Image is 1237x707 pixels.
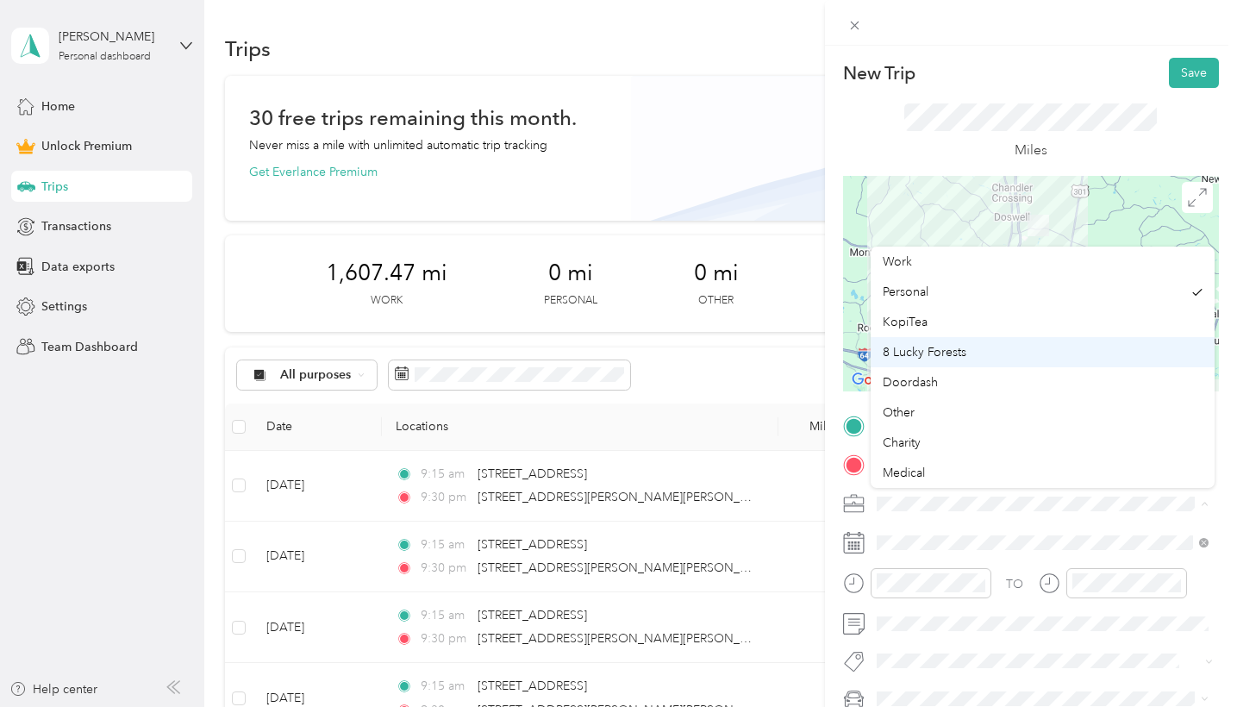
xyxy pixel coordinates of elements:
[883,466,925,480] span: Medical
[883,285,928,299] span: Personal
[883,345,966,360] span: 8 Lucky Forests
[843,61,915,85] p: New Trip
[883,375,938,390] span: Doordash
[847,369,904,391] a: Open this area in Google Maps (opens a new window)
[1015,140,1047,161] p: Miles
[883,315,928,329] span: KopiTea
[883,405,915,420] span: Other
[1169,58,1219,88] button: Save
[883,254,912,269] span: Work
[847,369,904,391] img: Google
[1006,575,1023,593] div: TO
[883,435,921,450] span: Charity
[1140,610,1237,707] iframe: Everlance-gr Chat Button Frame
